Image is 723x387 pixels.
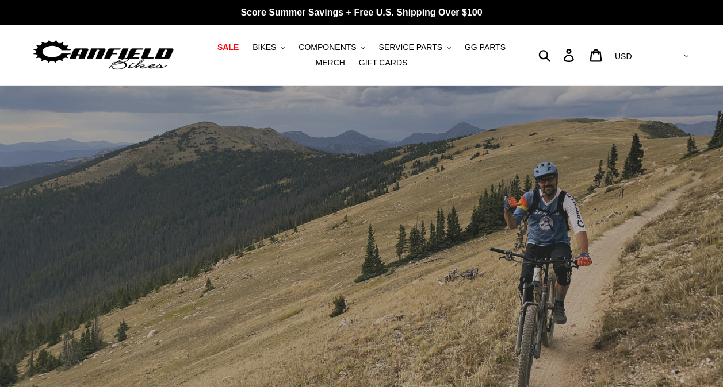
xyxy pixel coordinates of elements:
[316,58,345,68] span: MERCH
[293,40,370,55] button: COMPONENTS
[217,42,239,52] span: SALE
[253,42,276,52] span: BIKES
[353,55,414,71] a: GIFT CARDS
[373,40,457,55] button: SERVICE PARTS
[465,42,506,52] span: GG PARTS
[32,37,175,73] img: Canfield Bikes
[459,40,511,55] a: GG PARTS
[359,58,408,68] span: GIFT CARDS
[310,55,351,71] a: MERCH
[379,42,442,52] span: SERVICE PARTS
[212,40,244,55] a: SALE
[299,42,356,52] span: COMPONENTS
[247,40,290,55] button: BIKES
